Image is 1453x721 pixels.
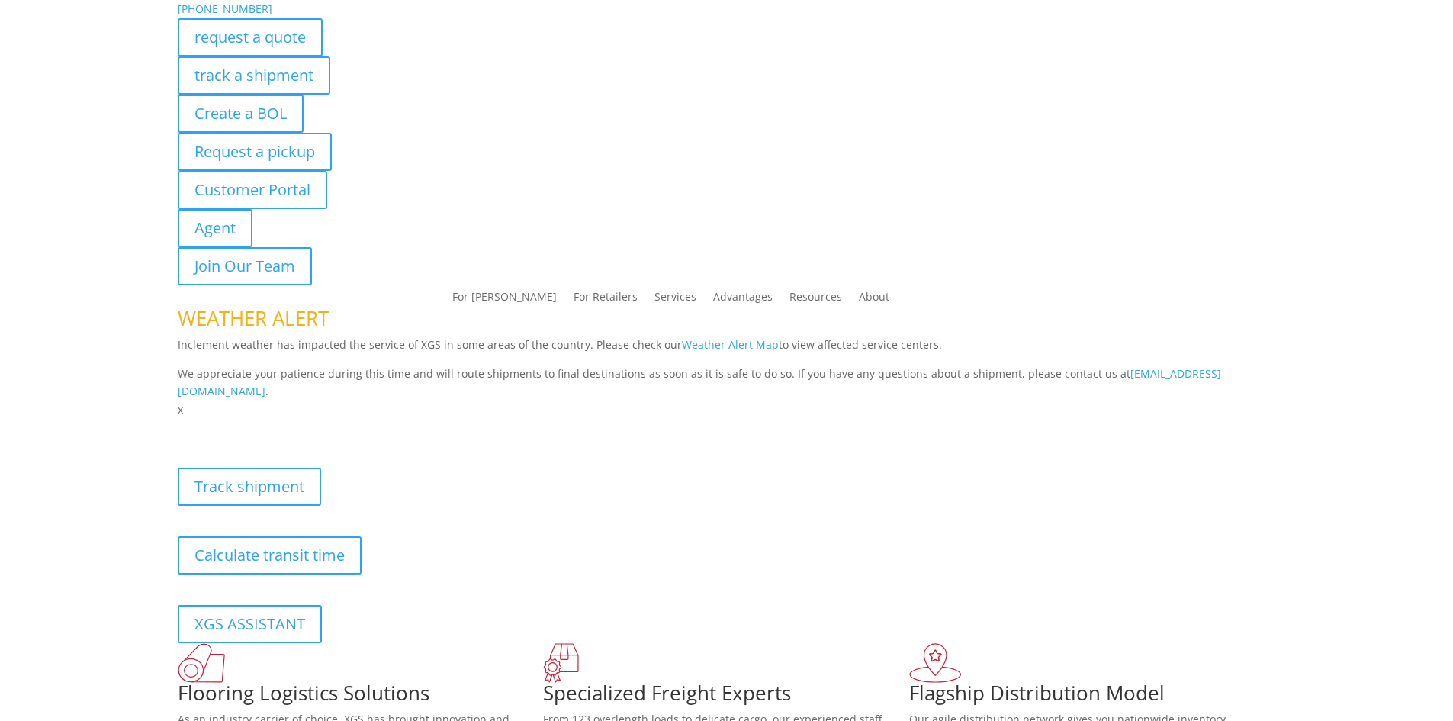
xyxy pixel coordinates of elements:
p: x [178,401,1276,419]
a: Track shipment [178,468,321,506]
b: Visibility, transparency, and control for your entire supply chain. [178,421,518,436]
a: track a shipment [178,56,330,95]
a: [PHONE_NUMBER] [178,2,272,16]
a: Agent [178,209,252,247]
a: Advantages [713,291,773,308]
p: We appreciate your patience during this time and will route shipments to final destinations as so... [178,365,1276,401]
a: Request a pickup [178,133,332,171]
a: XGS ASSISTANT [178,605,322,643]
span: WEATHER ALERT [178,304,329,332]
h1: Flagship Distribution Model [909,683,1275,710]
a: Join Our Team [178,247,312,285]
img: xgs-icon-total-supply-chain-intelligence-red [178,643,225,683]
p: Inclement weather has impacted the service of XGS in some areas of the country. Please check our ... [178,336,1276,365]
h1: Flooring Logistics Solutions [178,683,544,710]
a: Weather Alert Map [682,337,779,352]
img: xgs-icon-flagship-distribution-model-red [909,643,962,683]
a: Services [654,291,696,308]
img: xgs-icon-focused-on-flooring-red [543,643,579,683]
a: About [859,291,889,308]
a: Resources [789,291,842,308]
a: Customer Portal [178,171,327,209]
a: request a quote [178,18,323,56]
a: Create a BOL [178,95,304,133]
h1: Specialized Freight Experts [543,683,909,710]
a: For [PERSON_NAME] [452,291,557,308]
a: Calculate transit time [178,536,362,575]
a: For Retailers [574,291,638,308]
